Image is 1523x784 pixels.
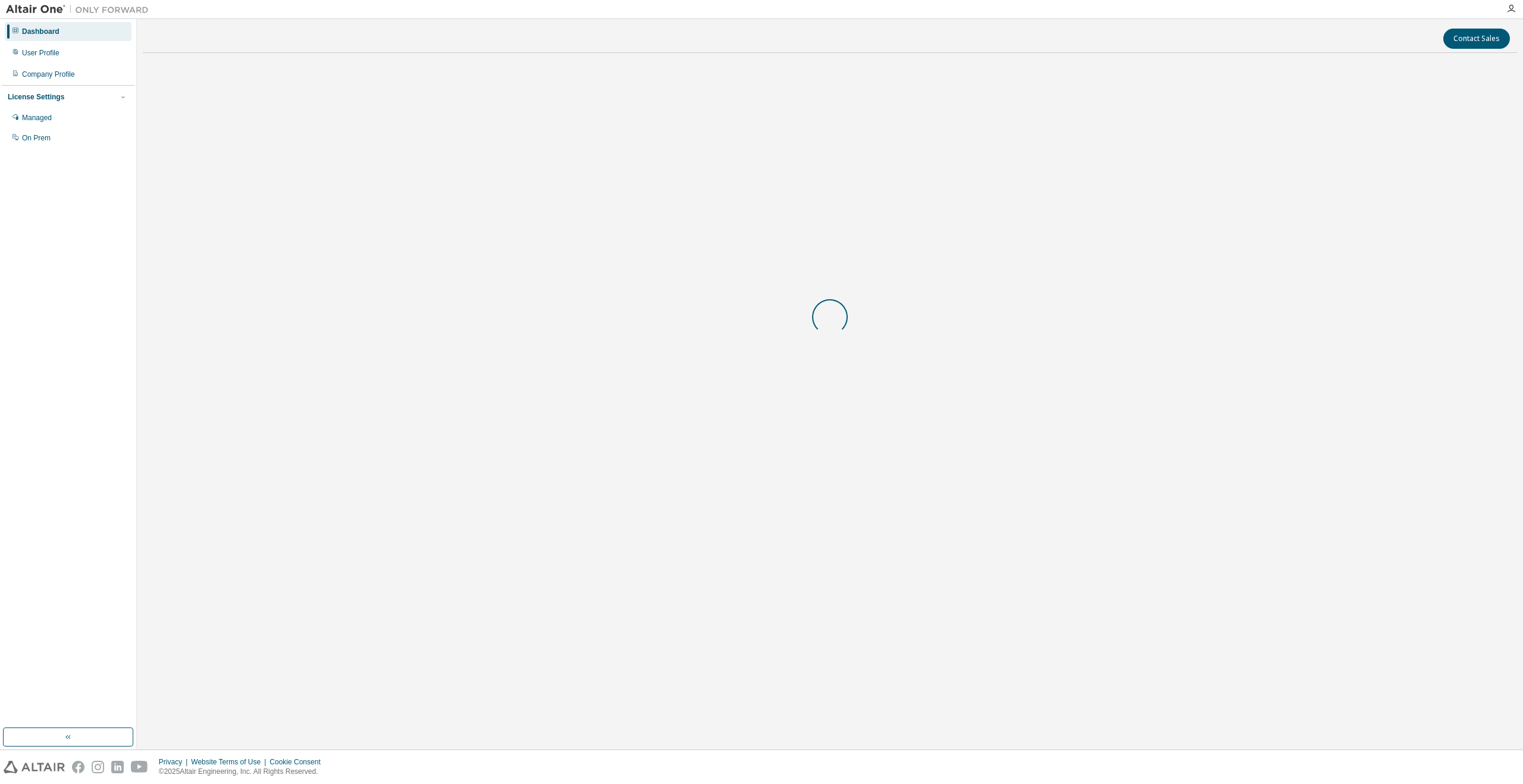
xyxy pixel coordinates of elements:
img: altair_logo.svg [4,761,65,773]
img: Altair One [6,4,155,15]
img: linkedin.svg [111,761,124,773]
button: Contact Sales [1443,29,1510,49]
img: instagram.svg [92,761,104,773]
div: License Settings [8,92,64,102]
img: youtube.svg [131,761,148,773]
div: Cookie Consent [269,757,327,767]
div: Company Profile [22,70,75,79]
div: User Profile [22,48,59,58]
div: Managed [22,113,52,123]
p: © 2025 Altair Engineering, Inc. All Rights Reserved. [159,767,328,777]
div: On Prem [22,133,51,143]
img: facebook.svg [72,761,84,773]
div: Website Terms of Use [191,757,269,767]
div: Privacy [159,757,191,767]
div: Dashboard [22,27,59,36]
